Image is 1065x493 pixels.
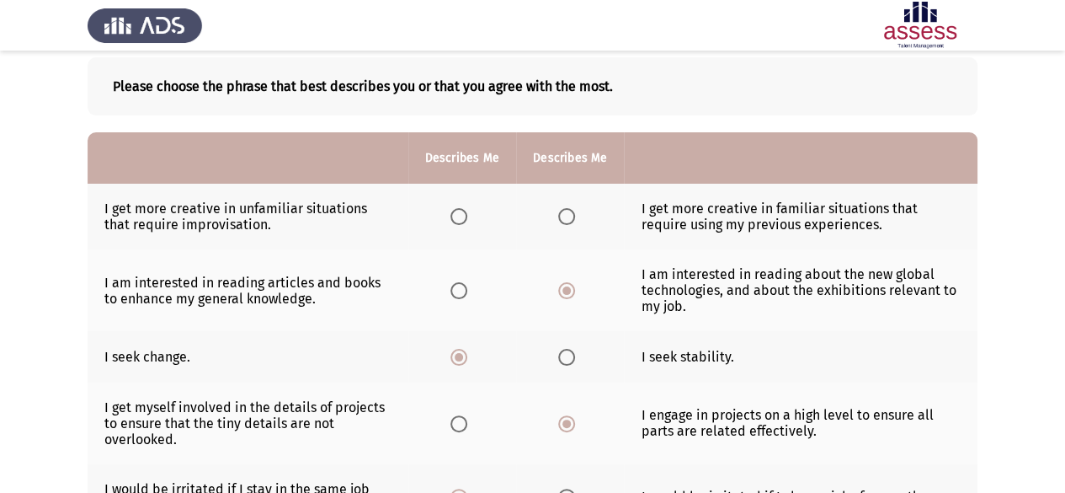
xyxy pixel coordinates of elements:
[624,331,977,383] td: I seek stability.
[113,78,952,94] b: Please choose the phrase that best describes you or that you agree with the most.
[88,383,408,464] td: I get myself involved in the details of projects to ensure that the tiny details are not overlooked.
[624,184,977,249] td: I get more creative in familiar situations that require using my previous experiences.
[88,2,202,49] img: Assess Talent Management logo
[88,184,408,249] td: I get more creative in unfamiliar situations that require improvisation.
[558,415,582,431] mat-radio-group: Select an option
[516,132,624,184] th: Describes Me
[863,2,977,49] img: Assessment logo of Potentiality Assessment R2 (EN/AR)
[408,132,516,184] th: Describes Me
[450,281,474,297] mat-radio-group: Select an option
[450,208,474,224] mat-radio-group: Select an option
[624,383,977,464] td: I engage in projects on a high level to ensure all parts are related effectively.
[88,331,408,383] td: I seek change.
[558,348,582,364] mat-radio-group: Select an option
[450,415,474,431] mat-radio-group: Select an option
[624,249,977,331] td: I am interested in reading about the new global technologies, and about the exhibitions relevant ...
[558,208,582,224] mat-radio-group: Select an option
[88,249,408,331] td: I am interested in reading articles and books to enhance my general knowledge.
[558,281,582,297] mat-radio-group: Select an option
[450,348,474,364] mat-radio-group: Select an option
